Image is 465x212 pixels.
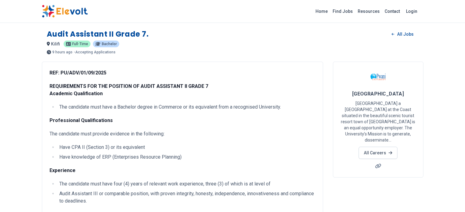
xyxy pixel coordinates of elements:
img: Pwani University [371,69,386,84]
li: Have knowledge of ERP (Enterprises Resource Planning) [57,153,316,161]
li: The candidate must have a Bachelor degree in Commerce or its equivalent from a recognised Univers... [57,103,316,111]
a: All Careers [359,147,397,159]
span: Bachelor [102,42,117,46]
strong: Experience [50,167,76,173]
img: Elevolt [42,5,88,18]
a: Contact [382,6,402,16]
a: All Jobs [387,30,418,39]
span: 9 hours ago [52,50,72,54]
strong: Professional Qualifications [50,117,113,123]
p: [GEOGRAPHIC_DATA] a [GEOGRAPHIC_DATA] at the Coast situated in the beautiful scenic tourist resor... [341,100,416,143]
strong: REF: PU/ADV/01/09/2025 [50,70,106,76]
li: Audit Assistant III or comparable position, with proven integrity, honesty, independence, innovat... [57,190,316,205]
a: Login [402,5,421,17]
p: - Accepting Applications [74,50,116,54]
span: kilifi [51,41,60,46]
strong: REQUIREMENTS FOR THE POSITION OF AUDIT ASSISTANT II GRADE 7 Academic Qualification [50,83,208,96]
span: Full-time [72,42,88,46]
h1: Audit Assistant II Grade 7. [47,29,149,39]
a: Resources [355,6,382,16]
p: The candidate must provide evidence in the following: [50,130,316,138]
a: Home [313,6,330,16]
span: [GEOGRAPHIC_DATA] [352,91,404,97]
a: Find Jobs [330,6,355,16]
li: The candidate must have four (4) years of relevant work experience, three (3) of which is at leve... [57,180,316,188]
li: Have CPA II (Section 3) or its equivalent [57,144,316,151]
